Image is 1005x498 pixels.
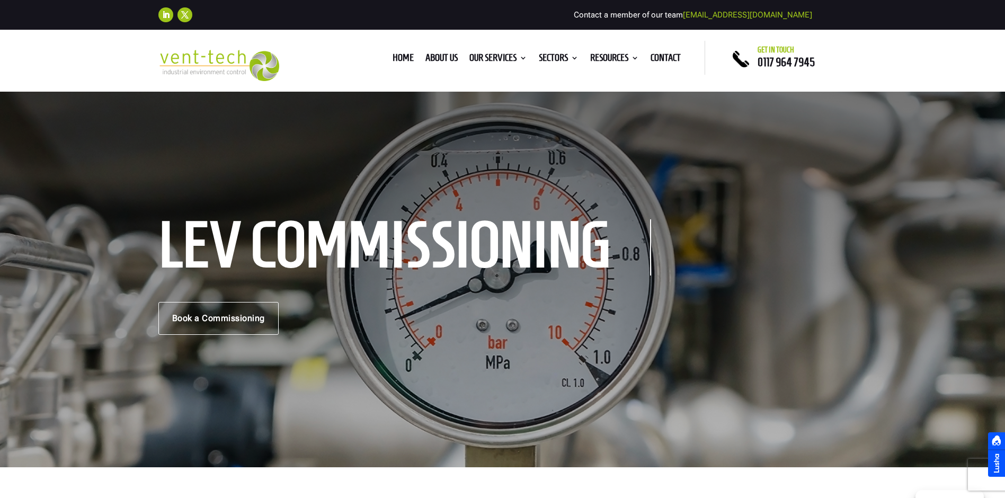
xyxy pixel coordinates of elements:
[393,54,414,66] a: Home
[539,54,579,66] a: Sectors
[158,50,280,81] img: 2023-09-27T08_35_16.549ZVENT-TECH---Clear-background
[158,7,173,22] a: Follow on LinkedIn
[158,219,651,275] h1: LEV Commissioning
[177,7,192,22] a: Follow on X
[574,10,812,20] span: Contact a member of our team
[590,54,639,66] a: Resources
[651,54,681,66] a: Contact
[425,54,458,66] a: About us
[158,302,279,335] a: Book a Commissioning
[683,10,812,20] a: [EMAIL_ADDRESS][DOMAIN_NAME]
[758,46,794,54] span: Get in touch
[758,56,815,68] a: 0117 964 7945
[469,54,527,66] a: Our Services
